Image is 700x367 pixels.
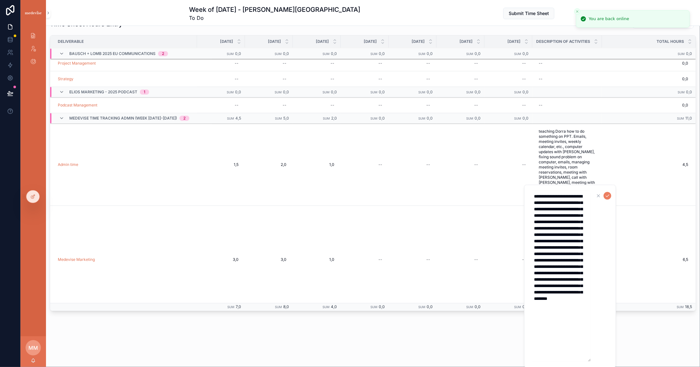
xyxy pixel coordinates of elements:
small: Sum [514,90,521,94]
span: To Do [189,14,360,22]
span: 0,0 [427,51,433,56]
a: Project Management [58,61,96,66]
span: 2,0 [331,116,337,121]
a: Podcast Management [58,103,97,108]
small: Sum [466,305,473,309]
span: [DATE] [220,39,233,44]
span: 0,0 [283,90,289,94]
small: Sum [323,117,330,120]
span: 0,0 [379,90,385,94]
span: 0,0 [686,90,692,94]
span: 0,0 [235,51,241,56]
small: Sum [677,117,684,120]
small: Sum [227,90,234,94]
div: -- [474,76,478,82]
div: -- [235,103,239,108]
div: -- [378,76,382,82]
div: -- [426,162,430,167]
div: scrollable content [20,26,46,75]
small: Sum [418,305,425,309]
small: Sum [418,117,425,120]
span: 0,0 [379,51,385,56]
a: Strategy [58,76,73,82]
div: -- [378,162,382,167]
div: -- [331,61,334,66]
span: 1,0 [299,162,334,167]
button: Close toast [574,8,581,15]
span: 0,0 [331,51,337,56]
span: 0,0 [475,116,481,121]
div: -- [378,103,382,108]
span: 0,0 [522,51,529,56]
small: Sum [323,52,330,56]
a: Admin time [58,162,78,167]
span: 0,0 [379,304,385,309]
div: -- [522,103,526,108]
span: 0,0 [475,90,481,94]
div: -- [283,76,286,82]
span: 3,0 [251,257,286,262]
span: Deliverable [58,39,84,44]
small: Sum [370,52,377,56]
div: -- [331,103,334,108]
span: 6,5 [602,257,688,262]
div: -- [331,76,334,82]
small: Sum [678,90,685,94]
small: Sum [227,52,234,56]
div: 2 [162,51,164,56]
small: Sum [227,305,234,309]
img: App logo [24,10,42,16]
span: 0,0 [522,116,529,121]
span: 1,5 [203,162,239,167]
span: 0,0 [602,103,688,108]
button: Submit Time Sheet [503,8,554,19]
small: Sum [514,305,521,309]
div: -- [235,61,239,66]
div: 2 [183,116,186,121]
span: Description of Activities [536,39,590,44]
span: [DATE] [268,39,281,44]
div: -- [426,76,430,82]
div: -- [426,61,430,66]
span: 4,5 [235,116,241,121]
span: 0,0 [602,61,688,66]
div: You are back online [589,16,629,22]
span: 11,0 [685,116,692,121]
div: -- [474,257,478,262]
span: [DATE] [507,39,521,44]
small: Sum [275,305,282,309]
small: Sum [418,90,425,94]
small: Sum [323,305,330,309]
small: Sum [275,117,282,120]
div: -- [539,76,543,82]
span: 8,0 [283,304,289,309]
span: 1,0 [299,257,334,262]
small: Sum [466,90,473,94]
div: -- [378,61,382,66]
div: 1 [144,90,145,95]
div: -- [522,61,526,66]
span: 0,0 [283,51,289,56]
small: Sum [418,52,425,56]
small: Sum [514,117,521,120]
span: Total Hours [657,39,684,44]
span: 4,0 [331,304,337,309]
div: -- [474,103,478,108]
small: Sum [275,90,282,94]
a: Medevise Marketing [58,257,95,262]
span: 7,0 [236,304,241,309]
span: teaching Dorra how to do something on PPT. Emails, meeting invites, weekly calendar, etc., comput... [539,129,596,200]
small: Sum [466,117,473,120]
span: 0,0 [427,116,433,121]
span: 0,0 [475,51,481,56]
h1: Week of [DATE] - [PERSON_NAME][GEOGRAPHIC_DATA] [189,5,360,14]
small: Sum [466,52,473,56]
span: 18,5 [685,304,692,309]
span: 2,0 [251,162,286,167]
span: Medevise Time Tracking ADMIN (week [DATE]-[DATE]) [69,116,177,121]
span: 0,0 [522,304,529,309]
small: Sum [677,305,684,309]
